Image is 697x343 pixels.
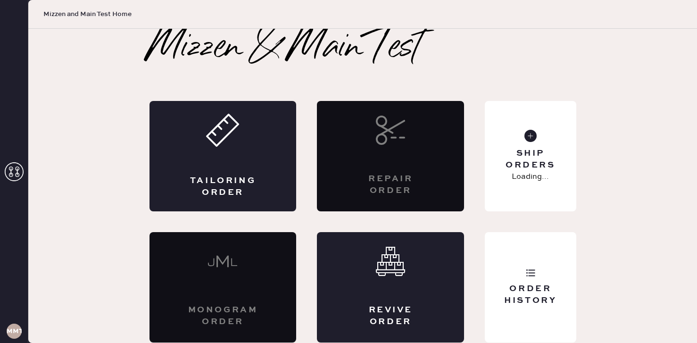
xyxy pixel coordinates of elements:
div: Interested? Contact us at care@hemster.co [149,232,297,343]
div: Ship Orders [492,148,568,171]
div: Tailoring Order [187,175,259,199]
h3: MMTA [7,328,22,335]
span: Mizzen and Main Test Home [43,9,132,19]
div: Revive order [355,304,426,328]
div: Repair Order [355,173,426,197]
div: Monogram Order [187,304,259,328]
div: Order History [492,283,568,307]
h2: Mizzen & Main Test [149,29,422,67]
div: Interested? Contact us at care@hemster.co [317,101,464,211]
p: Loading... [512,171,549,183]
